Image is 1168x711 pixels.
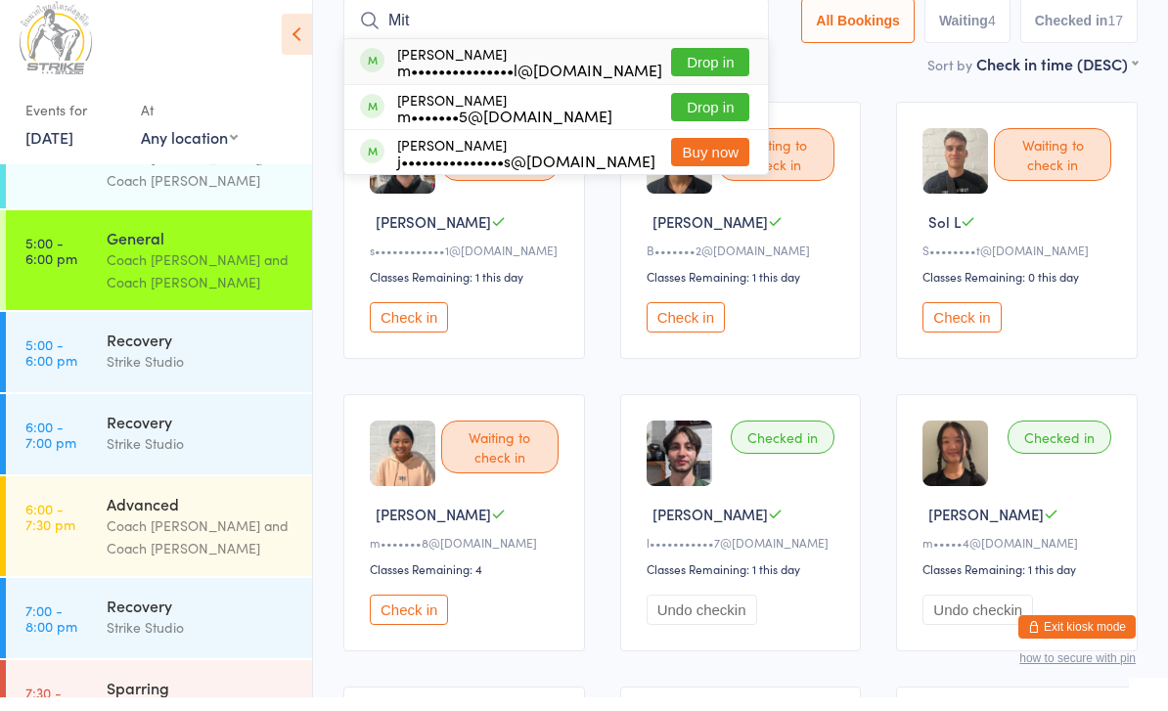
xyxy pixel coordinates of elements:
[107,528,295,573] div: Coach [PERSON_NAME] and Coach [PERSON_NAME]
[107,364,295,386] div: Strike Studio
[370,574,564,591] div: Classes Remaining: 4
[370,608,448,639] button: Check in
[922,574,1117,591] div: Classes Remaining: 1 this day
[928,517,1044,538] span: [PERSON_NAME]
[25,432,76,464] time: 6:00 - 7:00 pm
[731,434,834,467] div: Checked in
[141,108,238,140] div: At
[397,60,662,91] div: [PERSON_NAME]
[6,326,312,406] a: 5:00 -6:00 pmRecoveryStrike Studio
[647,548,841,564] div: l•••••••••••7@[DOMAIN_NAME]
[20,15,92,88] img: Strike Studio
[397,166,655,182] div: j•••••••••••••••s@[DOMAIN_NAME]
[397,121,612,137] div: m•••••••5@[DOMAIN_NAME]
[107,424,295,446] div: Recovery
[922,548,1117,564] div: m•••••4@[DOMAIN_NAME]
[376,517,491,538] span: [PERSON_NAME]
[370,434,435,500] img: image1703052232.png
[370,282,564,298] div: Classes Remaining: 1 this day
[922,434,988,500] img: image1704870261.png
[924,12,1011,57] button: Waiting4
[671,152,749,180] button: Buy now
[376,225,491,245] span: [PERSON_NAME]
[141,140,238,161] div: Any location
[397,106,612,137] div: [PERSON_NAME]
[922,255,1117,272] div: S••••••••t@[DOMAIN_NAME]
[647,316,725,346] button: Check in
[928,225,961,245] span: Sol L
[397,75,662,91] div: m•••••••••••••••l@[DOMAIN_NAME]
[370,316,448,346] button: Check in
[25,248,77,280] time: 5:00 - 6:00 pm
[801,12,915,57] button: All Bookings
[1019,665,1136,679] button: how to secure with pin
[107,446,295,468] div: Strike Studio
[6,224,312,324] a: 5:00 -6:00 pmGeneralCoach [PERSON_NAME] and Coach [PERSON_NAME]
[6,408,312,488] a: 6:00 -7:00 pmRecoveryStrike Studio
[1008,434,1111,467] div: Checked in
[107,507,295,528] div: Advanced
[25,140,73,161] a: [DATE]
[107,608,295,630] div: Recovery
[370,548,564,564] div: m•••••••8@[DOMAIN_NAME]
[6,592,312,672] a: 7:00 -8:00 pmRecoveryStrike Studio
[25,616,77,647] time: 7:00 - 8:00 pm
[922,316,1001,346] button: Check in
[107,262,295,307] div: Coach [PERSON_NAME] and Coach [PERSON_NAME]
[671,62,749,90] button: Drop in
[718,142,835,195] div: Waiting to check in
[988,26,996,42] div: 4
[1107,26,1123,42] div: 17
[922,282,1117,298] div: Classes Remaining: 0 this day
[647,434,712,500] img: image1742459407.png
[647,608,757,639] button: Undo checkin
[671,107,749,135] button: Drop in
[647,255,841,272] div: B•••••••2@[DOMAIN_NAME]
[107,630,295,652] div: Strike Studio
[25,350,77,381] time: 5:00 - 6:00 pm
[25,108,121,140] div: Events for
[441,434,559,487] div: Waiting to check in
[652,225,768,245] span: [PERSON_NAME]
[107,342,295,364] div: Recovery
[107,241,295,262] div: General
[1020,12,1138,57] button: Checked in17
[647,282,841,298] div: Classes Remaining: 1 this day
[922,608,1033,639] button: Undo checkin
[927,68,972,88] label: Sort by
[6,490,312,590] a: 6:00 -7:30 pmAdvancedCoach [PERSON_NAME] and Coach [PERSON_NAME]
[647,574,841,591] div: Classes Remaining: 1 this day
[652,517,768,538] span: [PERSON_NAME]
[994,142,1111,195] div: Waiting to check in
[25,514,75,546] time: 6:00 - 7:30 pm
[343,12,769,57] input: Search
[1018,629,1136,652] button: Exit kiosk mode
[976,67,1138,88] div: Check in time (DESC)
[397,151,655,182] div: [PERSON_NAME]
[922,142,988,207] img: image1703061587.png
[370,255,564,272] div: s••••••••••••1@[DOMAIN_NAME]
